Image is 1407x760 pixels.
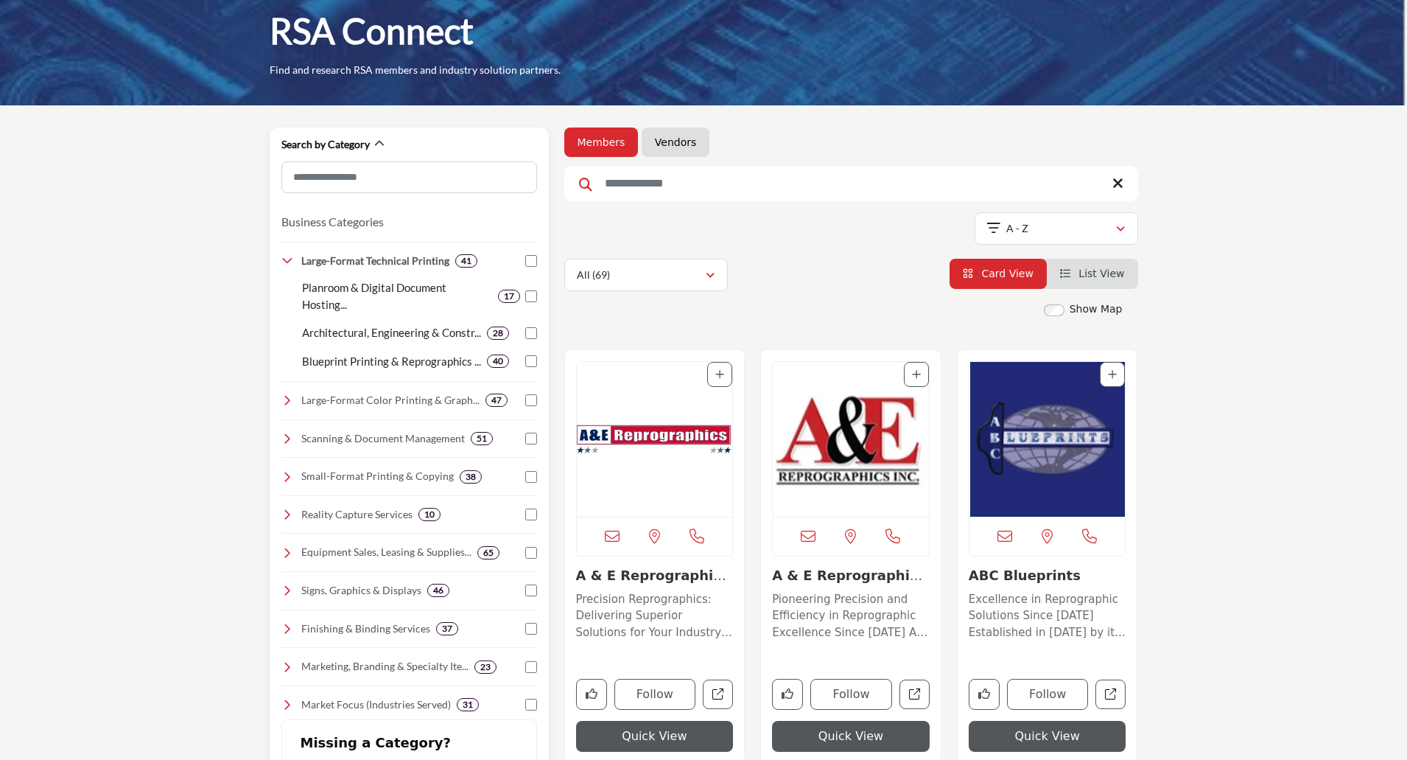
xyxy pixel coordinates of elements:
[301,697,451,712] h4: Market Focus (Industries Served): Tailored solutions for industries like architecture, constructi...
[969,362,1126,517] a: Open Listing in new tab
[301,469,454,484] h4: Small-Format Printing & Copying: Professional printing for black and white and color document pri...
[525,290,537,302] input: Select Planroom & Digital Document Hosting checkbox
[301,659,469,674] h4: Marketing, Branding & Specialty Items: Design and creative services, marketing support, and speci...
[975,212,1138,245] button: A - Z
[772,568,930,584] h3: A & E Reprographics, Inc. VA
[576,568,734,584] h3: A & E Reprographics - AZ
[483,548,494,558] b: 65
[525,255,537,267] input: Select Large-Format Technical Printing checkbox
[912,369,921,380] a: Add To List
[301,621,430,636] h4: Finishing & Binding Services: Laminating, binding, folding, trimming, and other finishing touches...
[525,547,537,559] input: Select Equipment Sales, Leasing & Supplies checkbox
[480,662,491,672] b: 23
[576,679,607,710] button: Like company
[1047,259,1138,289] li: List View
[1108,369,1117,380] a: Add To List
[442,624,452,634] b: 37
[525,623,537,635] input: Select Finishing & Binding Services checkbox
[477,433,487,444] b: 51
[525,585,537,596] input: Select Signs, Graphics & Displays checkbox
[576,568,729,599] a: A & E Reprographics ...
[477,546,499,559] div: 65 Results For Equipment Sales, Leasing & Supplies
[981,268,1033,279] span: Card View
[281,213,384,231] button: Business Categories
[969,568,1081,583] a: ABC Blueprints
[772,568,922,599] a: A & E Reprographics,...
[301,545,471,559] h4: Equipment Sales, Leasing & Supplies: Equipment sales, leasing, service, and resale of plotters, s...
[577,362,733,517] img: A & E Reprographics - AZ
[270,63,561,77] p: Find and research RSA members and industry solution partners.
[281,161,537,193] input: Search Category
[474,660,497,674] div: 23 Results For Marketing, Branding & Specialty Items
[301,431,465,446] h4: Scanning & Document Management: Digital conversion, archiving, indexing, secure storage, and stre...
[418,508,441,521] div: 10 Results For Reality Capture Services
[969,591,1126,641] p: Excellence in Reprographic Solutions Since [DATE] Established in [DATE] by its founder [PERSON_NA...
[525,433,537,445] input: Select Scanning & Document Management checkbox
[772,721,930,752] button: Quick View
[270,8,474,54] h1: RSA Connect
[703,680,733,710] a: Open a-e-reprographics-az in new tab
[461,256,471,266] b: 41
[525,471,537,483] input: Select Small-Format Printing & Copying checkbox
[772,591,930,641] p: Pioneering Precision and Efficiency in Reprographic Excellence Since [DATE] As a longstanding lea...
[614,679,696,710] button: Follow
[485,394,508,407] div: 47 Results For Large-Format Color Printing & Graphics
[577,268,610,282] p: All (69)
[301,507,413,522] h4: Reality Capture Services: Laser scanning, BIM modeling, photogrammetry, 3D scanning, and other ad...
[491,395,502,405] b: 47
[969,568,1126,584] h3: ABC Blueprints
[577,362,733,517] a: Open Listing in new tab
[969,362,1126,517] img: ABC Blueprints
[899,680,930,710] a: Open a-e-reprographics-inc-va in new tab
[525,327,537,339] input: Select Architectural, Engineering & Construction (AEC) Printing checkbox
[487,327,509,340] div: 28 Results For Architectural, Engineering & Construction (AEC) Printing
[460,470,482,484] div: 38 Results For Small-Format Printing & Copying
[487,355,509,368] div: 40 Results For Blueprint Printing & Reprographics
[810,679,892,710] button: Follow
[773,362,929,517] img: A & E Reprographics, Inc. VA
[576,591,734,641] p: Precision Reprographics: Delivering Superior Solutions for Your Industry Needs Located in [GEOGRA...
[424,509,435,520] b: 10
[1060,268,1125,279] a: View List
[436,622,458,635] div: 37 Results For Finishing & Binding Services
[525,661,537,673] input: Select Marketing, Branding & Specialty Items checkbox
[578,135,625,150] a: Members
[969,721,1126,752] button: Quick View
[427,584,449,597] div: 46 Results For Signs, Graphics & Displays
[1007,679,1089,710] button: Follow
[772,588,930,641] a: Pioneering Precision and Efficiency in Reprographic Excellence Since [DATE] As a longstanding lea...
[455,254,477,268] div: 41 Results For Large-Format Technical Printing
[655,135,696,150] a: Vendors
[281,137,370,152] h2: Search by Category
[302,279,492,313] p: Planroom & Digital Document Hosting : Secure online hosting for project documents, planrooms, and...
[773,362,929,517] a: Open Listing in new tab
[564,259,728,291] button: All (69)
[525,699,537,711] input: Select Market Focus (Industries Served) checkbox
[493,328,503,338] b: 28
[1095,680,1126,710] a: Open abc-blueprints in new tab
[466,472,476,482] b: 38
[1070,301,1123,317] label: Show Map
[525,355,537,367] input: Select Blueprint Printing & Reprographics checkbox
[1006,221,1028,236] p: A - Z
[301,254,449,268] h4: Large-Format Technical Printing: High-quality printing for blueprints, construction and architect...
[715,369,724,380] a: Add To List
[433,585,443,596] b: 46
[963,268,1034,279] a: View Card
[302,324,481,341] p: Architectural, Engineering & Construction (AEC) Printing : Specialized printing services for arch...
[457,698,479,711] div: 31 Results For Market Focus (Industries Served)
[564,166,1138,201] input: Search Keyword
[969,588,1126,641] a: Excellence in Reprographic Solutions Since [DATE] Established in [DATE] by its founder [PERSON_NA...
[969,679,1000,710] button: Like company
[301,393,480,408] h4: Large-Format Color Printing & Graphics: Banners, posters, vehicle wraps, and presentation graphics.
[493,356,503,366] b: 40
[504,291,514,301] b: 17
[576,588,734,641] a: Precision Reprographics: Delivering Superior Solutions for Your Industry Needs Located in [GEOGRA...
[950,259,1047,289] li: Card View
[576,721,734,752] button: Quick View
[772,679,803,710] button: Like company
[301,583,421,598] h4: Signs, Graphics & Displays: Exterior/interior building signs, trade show booths, event displays, ...
[498,290,520,303] div: 17 Results For Planroom & Digital Document Hosting
[471,432,493,445] div: 51 Results For Scanning & Document Management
